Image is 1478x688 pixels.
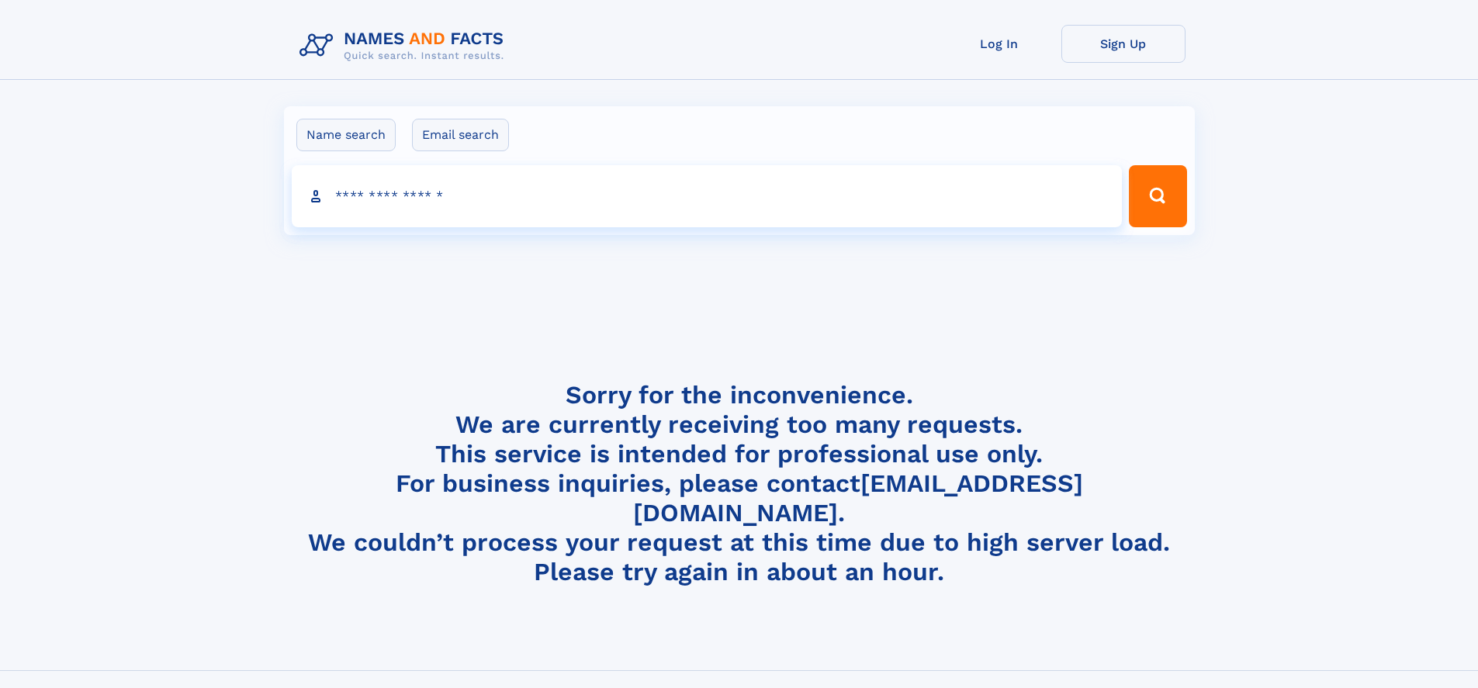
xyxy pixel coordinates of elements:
[937,25,1061,63] a: Log In
[292,165,1123,227] input: search input
[293,25,517,67] img: Logo Names and Facts
[1129,165,1186,227] button: Search Button
[633,468,1083,527] a: [EMAIL_ADDRESS][DOMAIN_NAME]
[412,119,509,151] label: Email search
[1061,25,1186,63] a: Sign Up
[296,119,396,151] label: Name search
[293,380,1186,587] h4: Sorry for the inconvenience. We are currently receiving too many requests. This service is intend...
